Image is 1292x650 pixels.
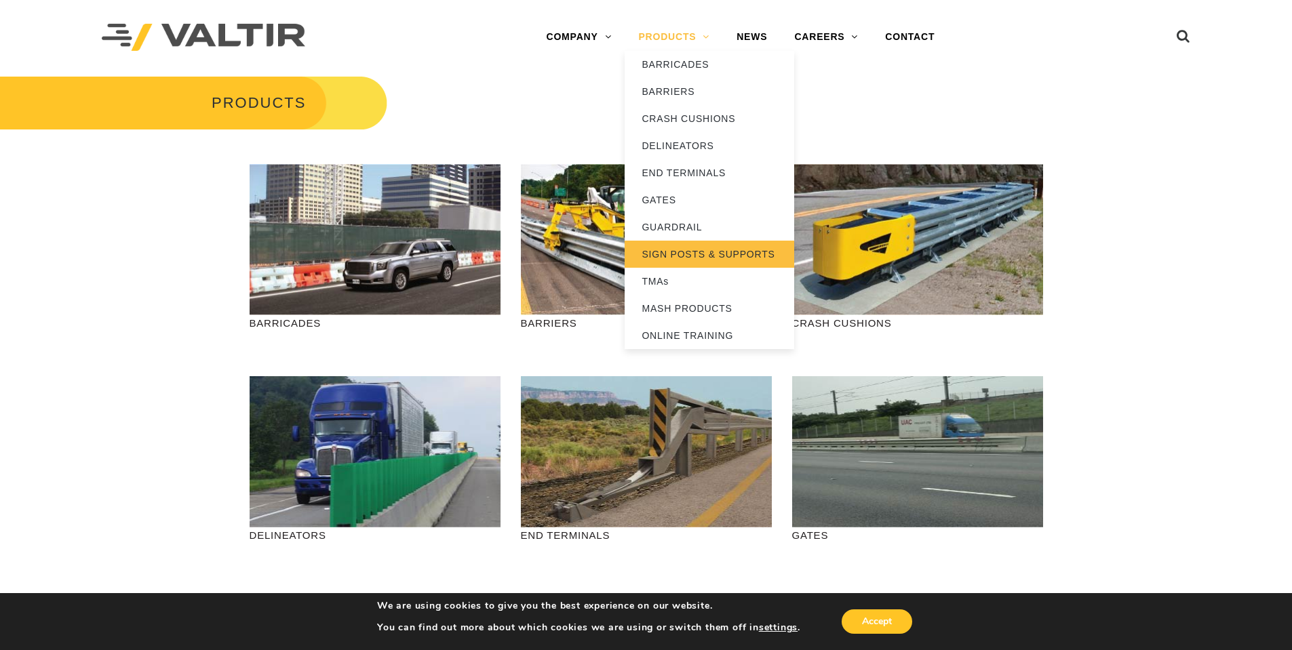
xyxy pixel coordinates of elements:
button: Accept [842,609,912,634]
a: CAREERS [781,24,872,51]
a: CRASH CUSHIONS [625,105,794,132]
a: PRODUCTS [625,24,723,51]
a: NEWS [723,24,781,51]
p: You can find out more about which cookies we are using or switch them off in . [377,622,800,634]
button: settings [759,622,798,634]
a: CONTACT [872,24,948,51]
a: TMAs [625,268,794,295]
a: ONLINE TRAINING [625,322,794,349]
a: GUARDRAIL [625,214,794,241]
p: We are using cookies to give you the best experience on our website. [377,600,800,612]
a: END TERMINALS [625,159,794,186]
a: MASH PRODUCTS [625,295,794,322]
a: GATES [625,186,794,214]
a: SIGN POSTS & SUPPORTS [625,241,794,268]
a: DELINEATORS [625,132,794,159]
p: BARRIERS [521,315,772,331]
a: BARRIERS [625,78,794,105]
img: Valtir [102,24,305,52]
p: END TERMINALS [521,527,772,543]
a: BARRICADES [625,51,794,78]
p: BARRICADES [250,315,501,331]
a: COMPANY [532,24,625,51]
p: DELINEATORS [250,527,501,543]
p: CRASH CUSHIONS [792,315,1043,331]
p: GATES [792,527,1043,543]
